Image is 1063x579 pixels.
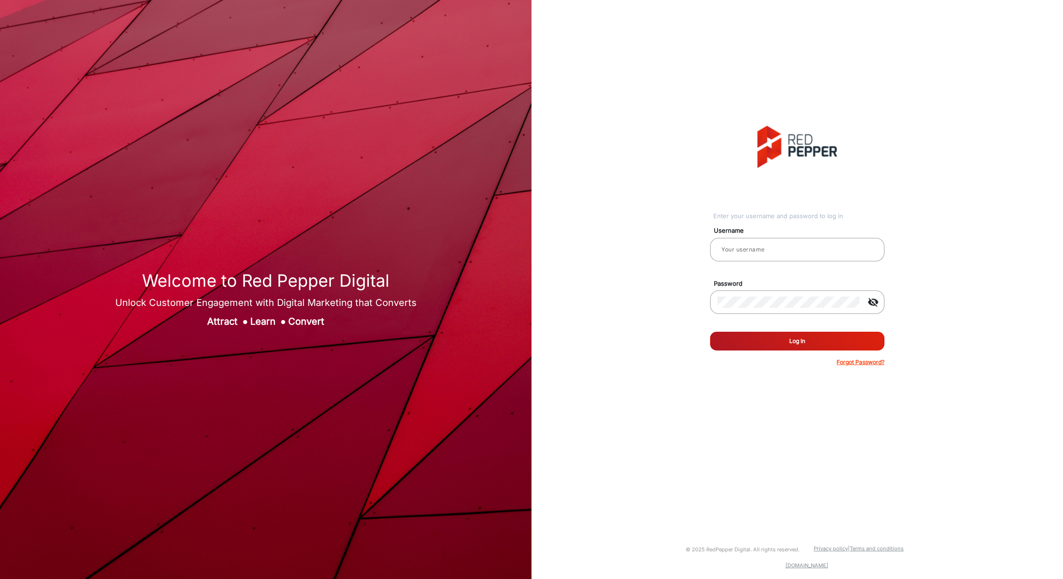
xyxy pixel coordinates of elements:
[242,316,248,327] span: ●
[686,546,800,553] small: © 2025 RedPepper Digital. All rights reserved.
[713,212,884,221] div: Enter your username and password to log in
[710,332,884,350] button: Log In
[718,244,877,255] input: Your username
[814,545,848,552] a: Privacy policy
[862,297,884,308] mat-icon: visibility_off
[280,316,286,327] span: ●
[115,314,417,328] div: Attract Learn Convert
[757,126,837,168] img: vmg-logo
[848,545,850,552] a: |
[707,279,895,289] mat-label: Password
[115,296,417,310] div: Unlock Customer Engagement with Digital Marketing that Converts
[707,226,895,236] mat-label: Username
[837,358,884,366] p: Forgot Password?
[115,271,417,291] h1: Welcome to Red Pepper Digital
[786,562,828,569] a: [DOMAIN_NAME]
[850,545,904,552] a: Terms and conditions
